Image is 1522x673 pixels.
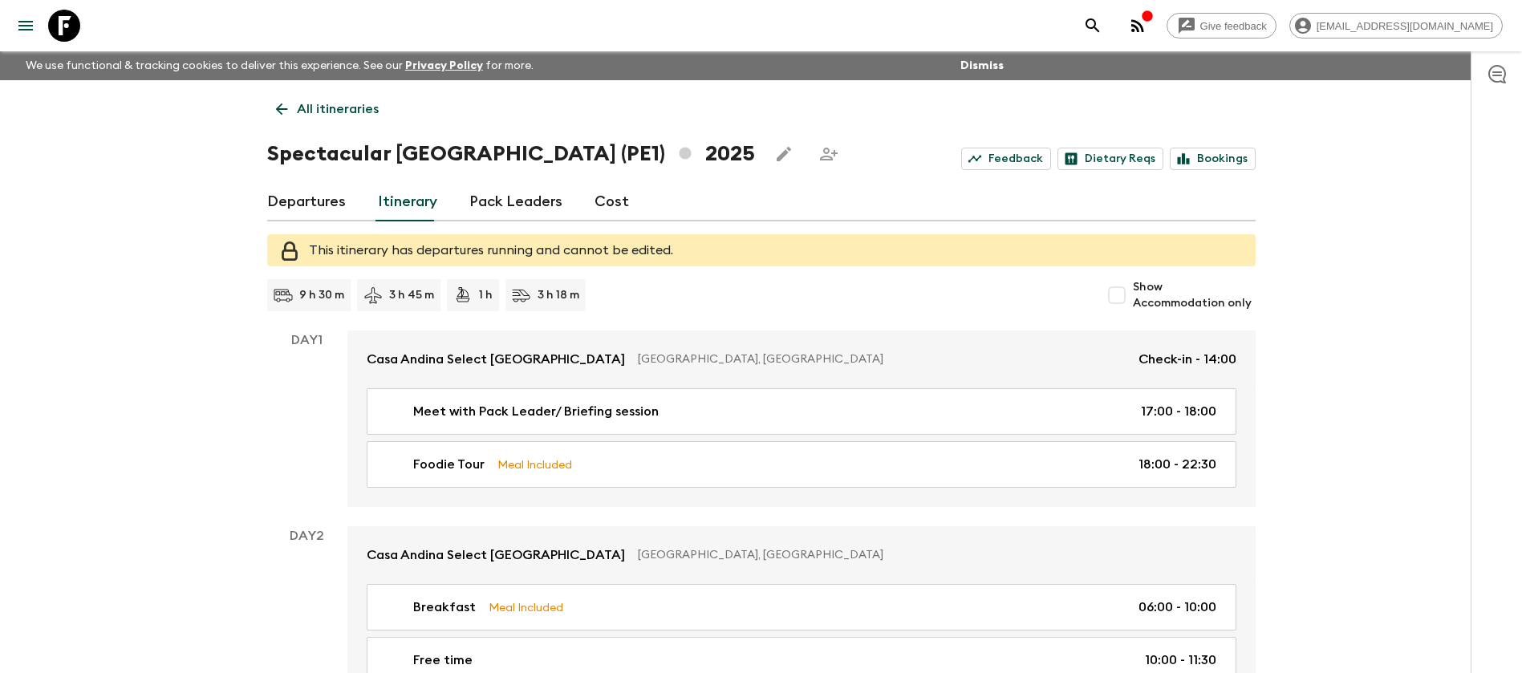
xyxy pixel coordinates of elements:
p: Breakfast [413,598,476,617]
p: [GEOGRAPHIC_DATA], [GEOGRAPHIC_DATA] [638,547,1224,563]
p: Day 2 [267,526,347,545]
a: Privacy Policy [405,60,483,71]
a: Cost [595,183,629,221]
p: 17:00 - 18:00 [1141,402,1216,421]
a: BreakfastMeal Included06:00 - 10:00 [367,584,1236,630]
p: 06:00 - 10:00 [1138,598,1216,617]
p: 18:00 - 22:30 [1138,455,1216,474]
p: Check-in - 14:00 [1138,350,1236,369]
a: Give feedback [1167,13,1276,39]
p: 1 h [479,287,493,303]
p: Free time [413,651,473,670]
p: 3 h 45 m [389,287,434,303]
p: Meal Included [489,598,563,616]
button: Edit this itinerary [768,138,800,170]
p: Meet with Pack Leader/ Briefing session [413,402,659,421]
p: We use functional & tracking cookies to deliver this experience. See our for more. [19,51,540,80]
p: 9 h 30 m [299,287,344,303]
a: Feedback [961,148,1051,170]
a: Departures [267,183,346,221]
p: Day 1 [267,330,347,350]
p: [GEOGRAPHIC_DATA], [GEOGRAPHIC_DATA] [638,351,1126,367]
a: Casa Andina Select [GEOGRAPHIC_DATA][GEOGRAPHIC_DATA], [GEOGRAPHIC_DATA] [347,526,1256,584]
p: Casa Andina Select [GEOGRAPHIC_DATA] [367,545,625,565]
a: All itineraries [267,93,388,125]
a: Meet with Pack Leader/ Briefing session17:00 - 18:00 [367,388,1236,435]
h1: Spectacular [GEOGRAPHIC_DATA] (PE1) 2025 [267,138,755,170]
span: This itinerary has departures running and cannot be edited. [309,244,673,257]
span: Give feedback [1191,20,1276,32]
p: 3 h 18 m [538,287,579,303]
span: Show Accommodation only [1133,279,1255,311]
span: [EMAIL_ADDRESS][DOMAIN_NAME] [1308,20,1502,32]
p: Foodie Tour [413,455,485,474]
a: Bookings [1170,148,1256,170]
span: Share this itinerary [813,138,845,170]
a: Casa Andina Select [GEOGRAPHIC_DATA][GEOGRAPHIC_DATA], [GEOGRAPHIC_DATA]Check-in - 14:00 [347,330,1256,388]
p: 10:00 - 11:30 [1145,651,1216,670]
a: Pack Leaders [469,183,562,221]
a: Dietary Reqs [1057,148,1163,170]
p: Casa Andina Select [GEOGRAPHIC_DATA] [367,350,625,369]
p: Meal Included [497,456,572,473]
button: Dismiss [956,55,1008,77]
a: Foodie TourMeal Included18:00 - 22:30 [367,441,1236,488]
div: [EMAIL_ADDRESS][DOMAIN_NAME] [1289,13,1503,39]
p: All itineraries [297,99,379,119]
a: Itinerary [378,183,437,221]
button: menu [10,10,42,42]
button: search adventures [1077,10,1109,42]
